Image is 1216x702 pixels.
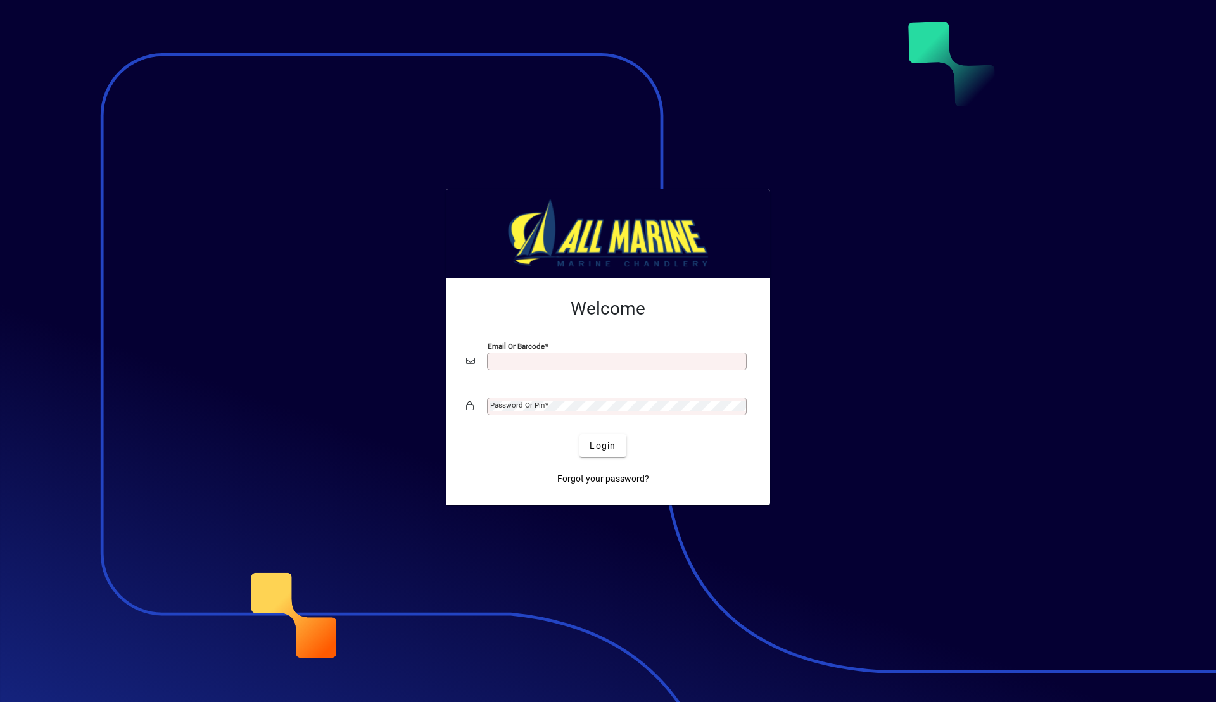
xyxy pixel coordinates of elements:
[579,434,626,457] button: Login
[466,298,750,320] h2: Welcome
[488,342,545,351] mat-label: Email or Barcode
[590,439,616,453] span: Login
[552,467,654,490] a: Forgot your password?
[557,472,649,486] span: Forgot your password?
[490,401,545,410] mat-label: Password or Pin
